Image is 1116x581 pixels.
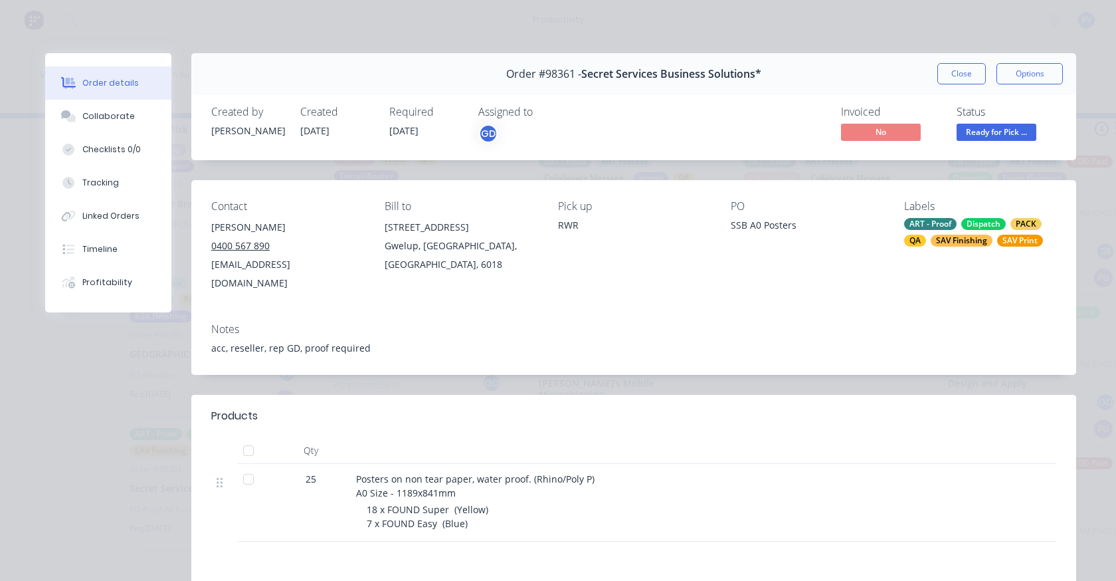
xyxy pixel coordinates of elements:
[997,235,1043,247] div: SAV Print
[271,437,351,464] div: Qty
[478,106,611,118] div: Assigned to
[306,472,316,486] span: 25
[211,218,363,292] div: [PERSON_NAME]0400 567 890[EMAIL_ADDRESS][DOMAIN_NAME]
[385,237,537,274] div: Gwelup, [GEOGRAPHIC_DATA], [GEOGRAPHIC_DATA], 6018
[211,124,284,138] div: [PERSON_NAME]
[558,200,710,213] div: Pick up
[506,68,581,80] span: Order #98361 -
[211,323,1056,336] div: Notes
[211,200,363,213] div: Contact
[389,106,462,118] div: Required
[581,68,761,80] span: Secret Services Business Solutions*
[731,200,883,213] div: PO
[957,106,1056,118] div: Status
[300,106,373,118] div: Created
[478,124,498,144] button: GD
[211,255,363,292] div: [EMAIL_ADDRESS][DOMAIN_NAME]
[385,218,537,237] div: [STREET_ADDRESS]
[356,473,600,499] span: Posters on non tear paper, water proof. (Rhino/Poly P) A0 Size - 1189x841mm
[82,177,119,189] div: Tracking
[211,106,284,118] div: Created by
[389,124,418,137] span: [DATE]
[211,218,363,237] div: [PERSON_NAME]
[931,235,992,247] div: SAV Finishing
[82,210,139,222] div: Linked Orders
[961,218,1006,230] div: Dispatch
[45,100,171,133] button: Collaborate
[996,63,1063,84] button: Options
[82,243,118,255] div: Timeline
[82,110,135,122] div: Collaborate
[841,124,921,140] span: No
[45,266,171,299] button: Profitability
[211,341,1056,355] div: acc, reseller, rep GD, proof required
[1010,218,1042,230] div: PACK
[82,144,141,156] div: Checklists 0/0
[82,277,132,289] div: Profitability
[367,503,488,530] span: 18 x FOUND Super (Yellow) 7 x FOUND Easy (Blue)
[211,408,258,424] div: Products
[385,218,537,274] div: [STREET_ADDRESS]Gwelup, [GEOGRAPHIC_DATA], [GEOGRAPHIC_DATA], 6018
[211,239,270,252] tcxspan: Call 0400 567 890 via 3CX
[957,124,1036,140] span: Ready for Pick ...
[300,124,329,137] span: [DATE]
[45,199,171,233] button: Linked Orders
[45,233,171,266] button: Timeline
[904,200,1056,213] div: Labels
[937,63,986,84] button: Close
[45,133,171,166] button: Checklists 0/0
[45,66,171,100] button: Order details
[957,124,1036,144] button: Ready for Pick ...
[385,200,537,213] div: Bill to
[731,218,883,237] div: SSB A0 Posters
[841,106,941,118] div: Invoiced
[558,218,710,232] div: RWR
[904,235,926,247] div: QA
[82,77,139,89] div: Order details
[904,218,957,230] div: ART - Proof
[45,166,171,199] button: Tracking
